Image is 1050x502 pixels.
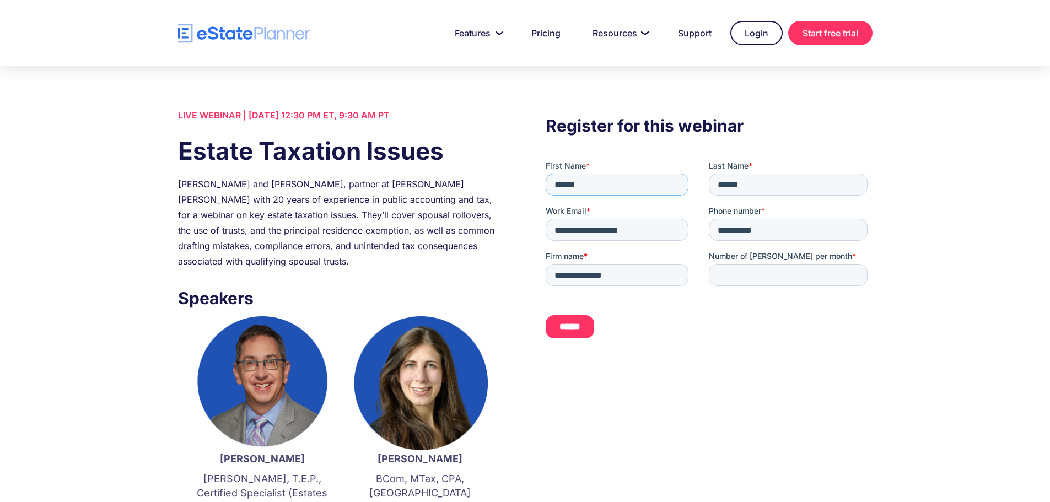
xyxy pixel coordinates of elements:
[665,22,725,44] a: Support
[178,24,310,43] a: home
[178,285,504,311] h3: Speakers
[788,21,873,45] a: Start free trial
[546,160,872,348] iframe: Form 0
[220,453,305,465] strong: [PERSON_NAME]
[352,472,488,500] p: BCom, MTax, CPA, [GEOGRAPHIC_DATA]
[518,22,574,44] a: Pricing
[178,176,504,269] div: [PERSON_NAME] and [PERSON_NAME], partner at [PERSON_NAME] [PERSON_NAME] with 20 years of experien...
[178,107,504,123] div: LIVE WEBINAR | [DATE] 12:30 PM ET, 9:30 AM PT
[730,21,783,45] a: Login
[579,22,659,44] a: Resources
[178,134,504,168] h1: Estate Taxation Issues
[441,22,513,44] a: Features
[546,113,872,138] h3: Register for this webinar
[378,453,462,465] strong: [PERSON_NAME]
